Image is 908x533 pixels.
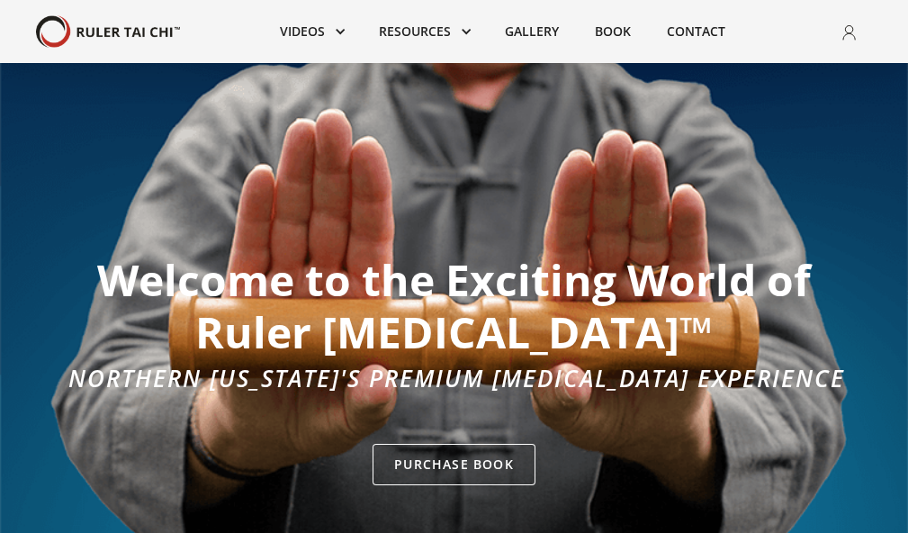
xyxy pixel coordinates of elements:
[487,12,577,51] a: Gallery
[63,254,845,357] h1: Welcome to the Exciting World of Ruler [MEDICAL_DATA]™
[63,366,845,390] div: Northern [US_STATE]'s Premium [MEDICAL_DATA] Experience
[577,12,649,51] a: Book
[649,12,743,51] a: Contact
[262,12,361,51] div: Videos
[361,12,487,51] div: Resources
[373,444,535,485] a: Purchase Book
[36,15,180,49] img: Your Brand Name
